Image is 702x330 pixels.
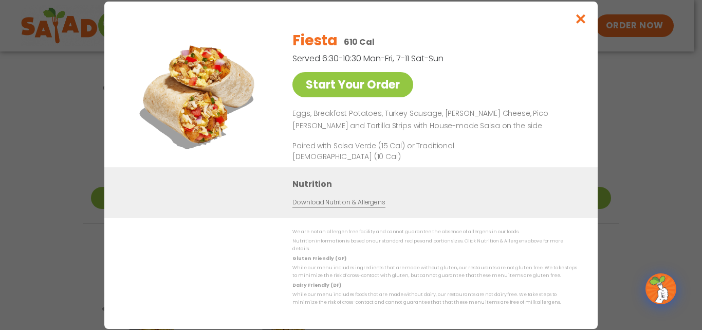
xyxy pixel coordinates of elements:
[292,52,524,65] p: Served 6:30-10:30 Mon-Fri, 7-11 Sat-Sun
[292,72,413,97] a: Start Your Order
[292,140,483,162] p: Paired with Salsa Verde (15 Cal) or Traditional [DEMOGRAPHIC_DATA] (10 Cal)
[292,177,582,190] h3: Nutrition
[127,22,271,166] img: Featured product photo for Fiesta
[292,264,577,280] p: While our menu includes ingredients that are made without gluten, our restaurants are not gluten ...
[292,197,385,207] a: Download Nutrition & Allergens
[344,36,375,48] p: 610 Cal
[564,2,598,36] button: Close modal
[292,228,577,236] p: We are not an allergen free facility and cannot guarantee the absence of allergens in our foods.
[292,30,337,51] h2: Fiesta
[292,255,346,261] strong: Gluten Friendly (GF)
[292,291,577,307] p: While our menu includes foods that are made without dairy, our restaurants are not dairy free. We...
[292,237,577,253] p: Nutrition information is based on our standard recipes and portion sizes. Click Nutrition & Aller...
[292,282,341,288] strong: Dairy Friendly (DF)
[646,274,675,303] img: wpChatIcon
[292,108,573,132] p: Eggs, Breakfast Potatoes, Turkey Sausage, [PERSON_NAME] Cheese, Pico [PERSON_NAME] and Tortilla S...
